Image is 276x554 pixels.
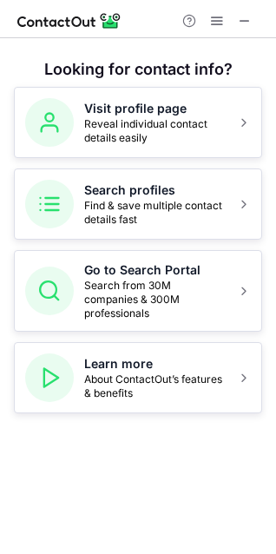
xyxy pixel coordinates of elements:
[84,373,227,400] span: About ContactOut’s features & benefits
[84,261,227,279] h5: Go to Search Portal
[14,87,262,158] button: Visit profile pageReveal individual contact details easily
[84,181,227,199] h5: Search profiles
[25,98,74,147] img: Visit profile page
[84,199,227,227] span: Find & save multiple contact details fast
[25,353,74,402] img: Learn more
[14,250,262,332] button: Go to Search PortalSearch from 30M companies & 300M professionals
[84,355,227,373] h5: Learn more
[17,10,122,31] img: ContactOut v5.3.10
[25,180,74,228] img: Search profiles
[14,168,262,240] button: Search profilesFind & save multiple contact details fast
[84,100,227,117] h5: Visit profile page
[84,117,227,145] span: Reveal individual contact details easily
[84,279,227,320] span: Search from 30M companies & 300M professionals
[14,342,262,413] button: Learn moreAbout ContactOut’s features & benefits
